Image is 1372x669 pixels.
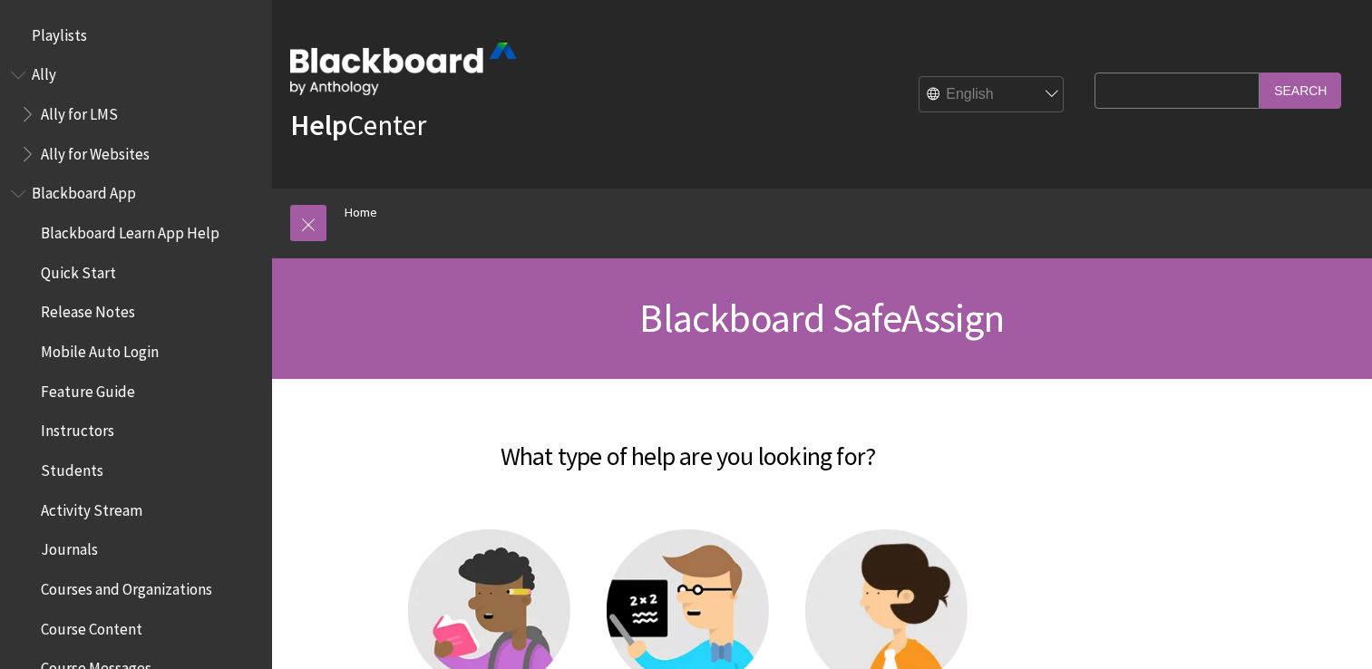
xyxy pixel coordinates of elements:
[41,455,103,480] span: Students
[1260,73,1341,108] input: Search
[41,614,142,638] span: Course Content
[41,535,98,559] span: Journals
[920,77,1065,113] select: Site Language Selector
[41,336,159,361] span: Mobile Auto Login
[41,99,118,123] span: Ally for LMS
[290,43,517,95] img: Blackboard by Anthology
[41,416,114,441] span: Instructors
[41,297,135,322] span: Release Notes
[290,415,1085,475] h2: What type of help are you looking for?
[41,257,116,282] span: Quick Start
[290,107,426,143] a: HelpCenter
[41,574,212,598] span: Courses and Organizations
[41,495,142,519] span: Activity Stream
[32,20,87,44] span: Playlists
[41,218,219,242] span: Blackboard Learn App Help
[41,139,150,163] span: Ally for Websites
[639,293,1004,343] span: Blackboard SafeAssign
[11,20,261,51] nav: Book outline for Playlists
[32,60,56,84] span: Ally
[41,376,135,401] span: Feature Guide
[345,201,377,224] a: Home
[290,107,347,143] strong: Help
[32,179,136,203] span: Blackboard App
[11,60,261,170] nav: Book outline for Anthology Ally Help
